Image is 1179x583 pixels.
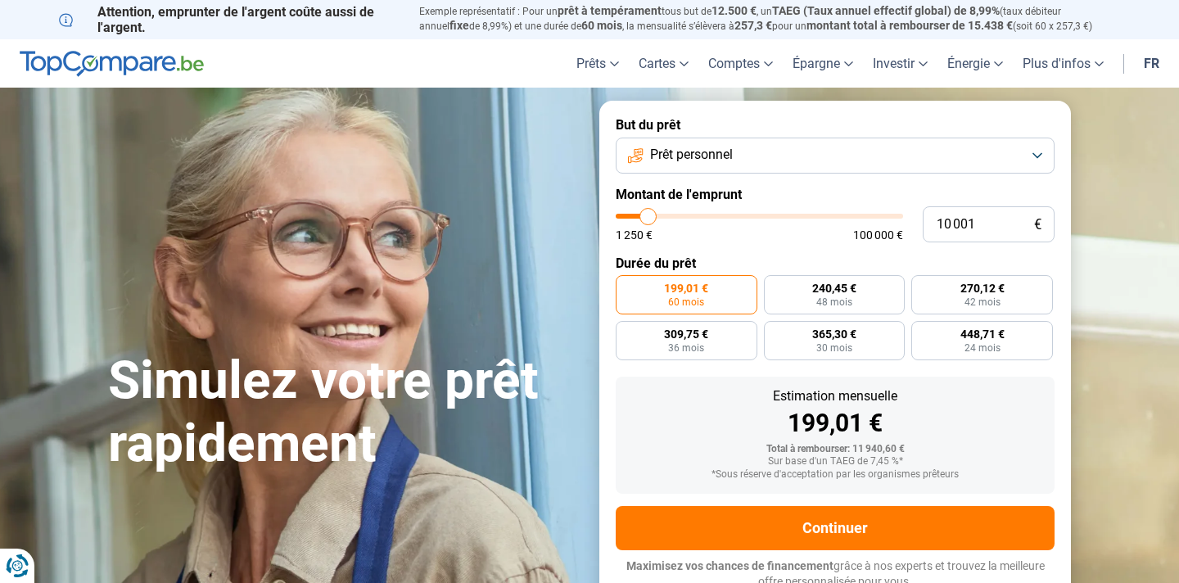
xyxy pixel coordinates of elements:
a: Énergie [937,39,1013,88]
div: Estimation mensuelle [629,390,1041,403]
span: Maximisez vos chances de financement [626,559,833,572]
span: 60 mois [581,19,622,32]
p: Exemple représentatif : Pour un tous but de , un (taux débiteur annuel de 8,99%) et une durée de ... [419,4,1120,34]
button: Continuer [616,506,1055,550]
span: 309,75 € [664,328,708,340]
span: 270,12 € [960,282,1005,294]
span: 60 mois [668,297,704,307]
div: Total à rembourser: 11 940,60 € [629,444,1041,455]
div: *Sous réserve d'acceptation par les organismes prêteurs [629,469,1041,481]
label: Durée du prêt [616,255,1055,271]
div: Sur base d'un TAEG de 7,45 %* [629,456,1041,468]
a: Comptes [698,39,783,88]
span: 48 mois [816,297,852,307]
span: 199,01 € [664,282,708,294]
a: Cartes [629,39,698,88]
p: Attention, emprunter de l'argent coûte aussi de l'argent. [59,4,400,35]
a: Épargne [783,39,863,88]
span: € [1034,218,1041,232]
span: Prêt personnel [650,146,733,164]
span: 24 mois [964,343,1001,353]
span: 12.500 € [711,4,757,17]
span: 448,71 € [960,328,1005,340]
button: Prêt personnel [616,138,1055,174]
span: montant total à rembourser de 15.438 € [806,19,1013,32]
span: TAEG (Taux annuel effectif global) de 8,99% [772,4,1000,17]
a: Investir [863,39,937,88]
label: Montant de l'emprunt [616,187,1055,202]
span: fixe [449,19,469,32]
span: 100 000 € [853,229,903,241]
span: 30 mois [816,343,852,353]
h1: Simulez votre prêt rapidement [108,350,580,476]
label: But du prêt [616,117,1055,133]
div: 199,01 € [629,411,1041,436]
span: 257,3 € [734,19,772,32]
img: TopCompare [20,51,204,77]
span: 365,30 € [812,328,856,340]
span: 36 mois [668,343,704,353]
span: 240,45 € [812,282,856,294]
span: 1 250 € [616,229,653,241]
a: fr [1134,39,1169,88]
span: prêt à tempérament [558,4,662,17]
a: Prêts [567,39,629,88]
span: 42 mois [964,297,1001,307]
a: Plus d'infos [1013,39,1113,88]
